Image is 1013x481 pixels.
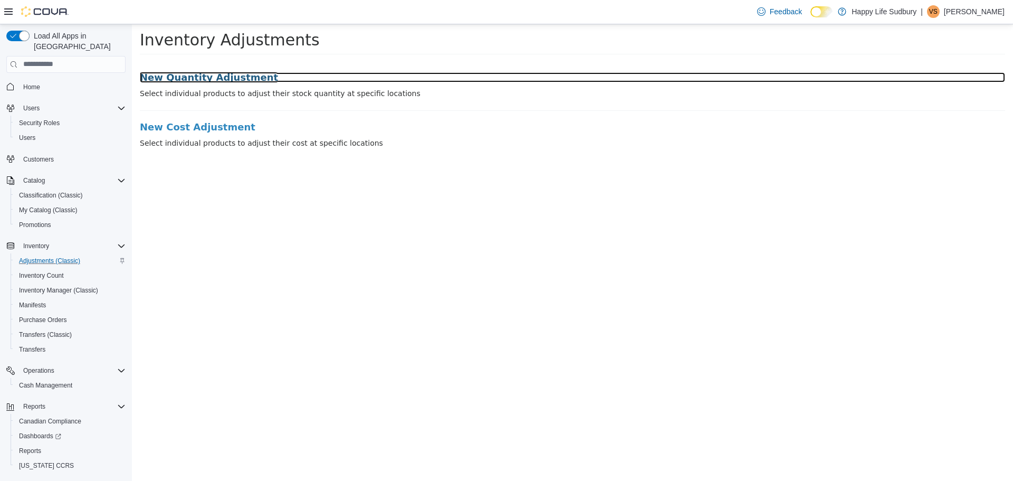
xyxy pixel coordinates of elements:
[19,206,78,214] span: My Catalog (Classic)
[19,153,126,166] span: Customers
[19,191,83,200] span: Classification (Classic)
[770,6,802,17] span: Feedback
[19,364,59,377] button: Operations
[8,114,873,125] p: Select individual products to adjust their cost at specific locations
[15,299,50,312] a: Manifests
[15,430,65,442] a: Dashboards
[15,430,126,442] span: Dashboards
[19,331,72,339] span: Transfers (Classic)
[19,381,72,390] span: Cash Management
[19,221,51,229] span: Promotions
[21,6,69,17] img: Cova
[921,5,923,18] p: |
[11,458,130,473] button: [US_STATE] CCRS
[15,415,85,428] a: Canadian Compliance
[15,269,68,282] a: Inventory Count
[11,283,130,298] button: Inventory Manager (Classic)
[15,314,126,326] span: Purchase Orders
[19,102,126,115] span: Users
[19,174,126,187] span: Catalog
[15,343,50,356] a: Transfers
[11,429,130,444] a: Dashboards
[15,131,40,144] a: Users
[927,5,940,18] div: Victoria Suotaila
[19,102,44,115] button: Users
[19,461,74,470] span: [US_STATE] CCRS
[15,254,126,267] span: Adjustments (Classic)
[19,257,80,265] span: Adjustments (Classic)
[753,1,806,22] a: Feedback
[8,48,873,59] a: New Quantity Adjustment
[15,445,45,457] a: Reports
[15,189,126,202] span: Classification (Classic)
[15,299,126,312] span: Manifests
[19,174,49,187] button: Catalog
[15,314,71,326] a: Purchase Orders
[15,284,102,297] a: Inventory Manager (Classic)
[11,327,130,342] button: Transfers (Classic)
[2,239,130,253] button: Inventory
[15,379,77,392] a: Cash Management
[19,80,126,93] span: Home
[15,204,82,216] a: My Catalog (Classic)
[2,101,130,116] button: Users
[19,301,46,309] span: Manifests
[19,400,50,413] button: Reports
[23,176,45,185] span: Catalog
[19,119,60,127] span: Security Roles
[2,152,130,167] button: Customers
[810,6,833,17] input: Dark Mode
[19,240,126,252] span: Inventory
[23,366,54,375] span: Operations
[19,316,67,324] span: Purchase Orders
[19,134,35,142] span: Users
[19,345,45,354] span: Transfers
[15,117,126,129] span: Security Roles
[19,447,41,455] span: Reports
[11,130,130,145] button: Users
[15,459,126,472] span: Washington CCRS
[15,219,126,231] span: Promotions
[19,400,126,413] span: Reports
[19,240,53,252] button: Inventory
[11,188,130,203] button: Classification (Classic)
[15,459,78,472] a: [US_STATE] CCRS
[2,399,130,414] button: Reports
[11,116,130,130] button: Security Roles
[15,204,126,216] span: My Catalog (Classic)
[2,173,130,188] button: Catalog
[8,64,873,75] p: Select individual products to adjust their stock quantity at specific locations
[30,31,126,52] span: Load All Apps in [GEOGRAPHIC_DATA]
[11,218,130,232] button: Promotions
[944,5,1005,18] p: [PERSON_NAME]
[15,189,87,202] a: Classification (Classic)
[11,203,130,218] button: My Catalog (Classic)
[11,342,130,357] button: Transfers
[11,253,130,268] button: Adjustments (Classic)
[929,5,938,18] span: VS
[8,98,873,108] a: New Cost Adjustment
[23,104,40,112] span: Users
[15,415,126,428] span: Canadian Compliance
[11,378,130,393] button: Cash Management
[19,286,98,295] span: Inventory Manager (Classic)
[11,313,130,327] button: Purchase Orders
[19,271,64,280] span: Inventory Count
[11,444,130,458] button: Reports
[15,343,126,356] span: Transfers
[11,298,130,313] button: Manifests
[19,417,81,426] span: Canadian Compliance
[11,268,130,283] button: Inventory Count
[15,445,126,457] span: Reports
[23,155,54,164] span: Customers
[19,153,58,166] a: Customers
[23,242,49,250] span: Inventory
[852,5,916,18] p: Happy Life Sudbury
[19,81,44,93] a: Home
[19,432,61,440] span: Dashboards
[15,379,126,392] span: Cash Management
[15,131,126,144] span: Users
